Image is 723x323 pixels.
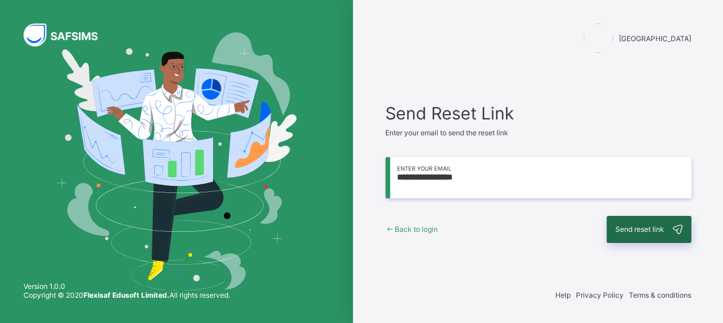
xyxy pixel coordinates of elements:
span: Version 1.0.0 [24,282,230,291]
span: Send Reset Link [385,103,691,124]
span: Privacy Policy [576,291,624,299]
strong: Flexisaf Edusoft Limited. [84,291,169,299]
span: Copyright © 2020 All rights reserved. [24,291,230,299]
img: Himma International College [584,24,613,53]
span: Back to login [395,225,438,234]
span: Send reset link [615,225,664,234]
span: Enter your email to send the reset link [385,128,508,137]
img: SAFSIMS Logo [24,24,112,46]
span: Help [555,291,571,299]
a: Back to login [385,225,438,234]
span: [GEOGRAPHIC_DATA] [619,34,691,43]
img: Hero Image [56,32,296,291]
span: Terms & conditions [629,291,691,299]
